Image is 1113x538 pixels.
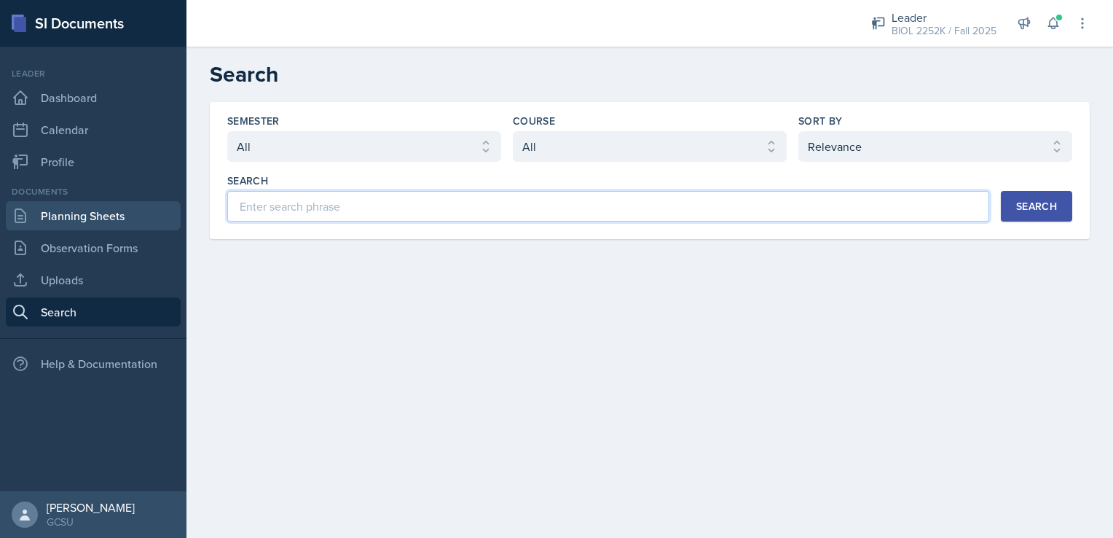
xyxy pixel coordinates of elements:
a: Uploads [6,265,181,295]
div: Leader [892,9,996,26]
div: Search [1016,200,1057,212]
a: Search [6,297,181,327]
div: Leader [6,67,181,80]
div: BIOL 2252K / Fall 2025 [892,23,996,39]
a: Dashboard [6,83,181,112]
label: Course [513,114,555,128]
a: Profile [6,147,181,176]
label: Semester [227,114,280,128]
label: Sort By [798,114,842,128]
h2: Search [210,61,1090,87]
label: Search [227,174,268,188]
div: [PERSON_NAME] [47,500,135,515]
div: Documents [6,185,181,198]
a: Observation Forms [6,233,181,262]
div: GCSU [47,515,135,529]
button: Search [1001,191,1072,222]
a: Calendar [6,115,181,144]
div: Help & Documentation [6,349,181,378]
input: Enter search phrase [227,191,989,222]
a: Planning Sheets [6,201,181,230]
